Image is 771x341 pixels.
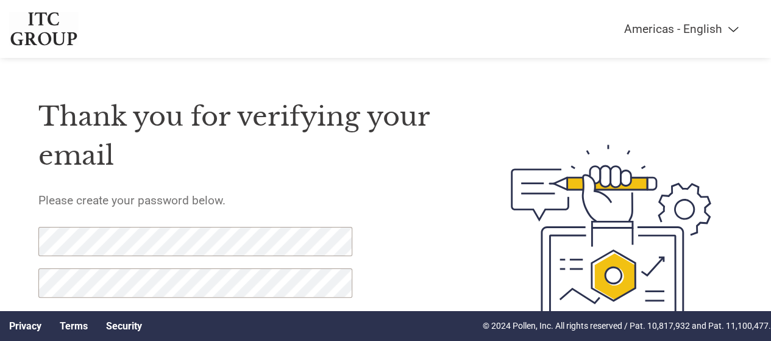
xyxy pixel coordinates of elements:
a: Terms [60,320,88,332]
h1: Thank you for verifying your email [38,97,455,176]
img: ITC Group [9,12,79,46]
h5: Please create your password below. [38,193,455,207]
p: © 2024 Pollen, Inc. All rights reserved / Pat. 10,817,932 and Pat. 11,100,477. [483,320,771,332]
a: Privacy [9,320,41,332]
p: Password must be at least 12 characters long [38,310,355,323]
a: Security [106,320,142,332]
